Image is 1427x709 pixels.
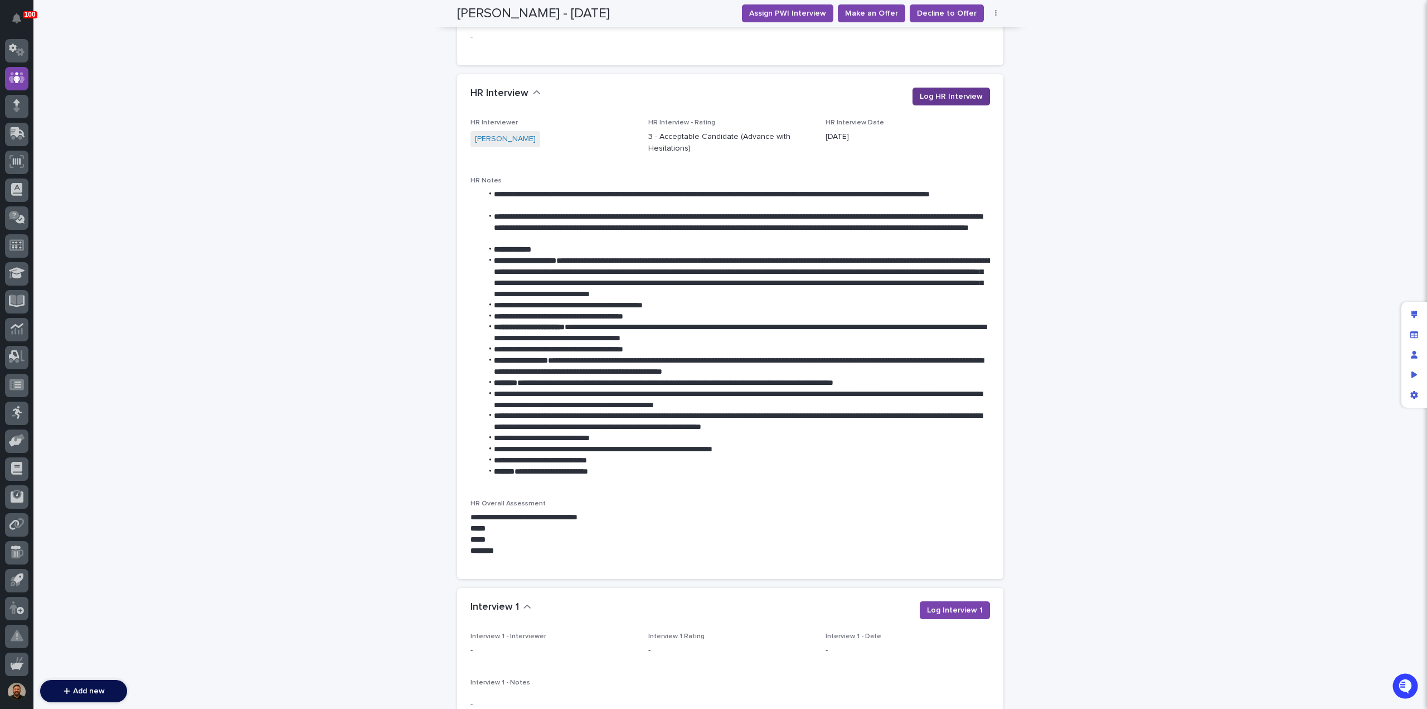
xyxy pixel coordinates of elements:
span: Interview 1 Rating [648,633,705,640]
p: - [826,645,990,657]
div: Preview as [1404,365,1424,385]
a: 📖Help Docs [7,175,65,195]
span: Help Docs [22,179,61,190]
p: 3 - Acceptable Candidate (Advance with Hesitations) [648,131,813,155]
p: - [648,645,813,657]
h2: Interview 1 [470,601,519,614]
button: Assign PWI Interview [742,4,833,22]
button: Notifications [5,7,28,30]
button: Add new [40,680,127,702]
iframe: Open customer support [1391,672,1421,702]
button: HR Interview [470,88,541,100]
span: HR Overall Assessment [470,500,546,507]
img: Stacker [11,11,33,33]
span: Decline to Offer [917,8,977,19]
p: Welcome 👋 [11,44,203,62]
h2: [PERSON_NAME] - [DATE] [457,6,610,22]
span: Log HR Interview [920,91,983,102]
p: - [470,31,635,43]
button: Start new chat [190,127,203,141]
div: Notifications100 [14,13,28,31]
button: Log HR Interview [912,88,990,105]
span: HR Interview Date [826,119,884,126]
img: 1736555164131-43832dd5-751b-4058-ba23-39d91318e5a0 [11,124,31,144]
button: Interview 1 [470,601,531,614]
span: HR Interviewer [470,119,518,126]
span: Interview 1 - Notes [470,679,530,686]
span: HR Interview - Rating [648,119,715,126]
a: [PERSON_NAME] [475,133,536,145]
span: Interview 1 - Date [826,633,881,640]
span: Make an Offer [845,8,898,19]
div: Edit layout [1404,305,1424,325]
div: We're offline, we will be back soon! [38,135,156,144]
span: HR Notes [470,177,502,184]
div: App settings [1404,385,1424,405]
button: Decline to Offer [910,4,984,22]
button: Log Interview 1 [920,601,990,619]
span: Log Interview 1 [927,605,983,616]
div: Start new chat [38,124,183,135]
p: - [470,645,635,657]
p: 100 [25,11,36,18]
input: Clear [29,89,184,101]
h2: HR Interview [470,88,528,100]
span: Pylon [111,206,135,215]
div: 📖 [11,180,20,189]
span: Interview 1 - Interviewer [470,633,546,640]
div: Manage fields and data [1404,325,1424,345]
button: users-avatar [5,680,28,703]
button: Make an Offer [838,4,905,22]
a: Powered byPylon [79,206,135,215]
p: [DATE] [826,131,990,143]
p: How can we help? [11,62,203,80]
div: Manage users [1404,345,1424,365]
span: Assign PWI Interview [749,8,826,19]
